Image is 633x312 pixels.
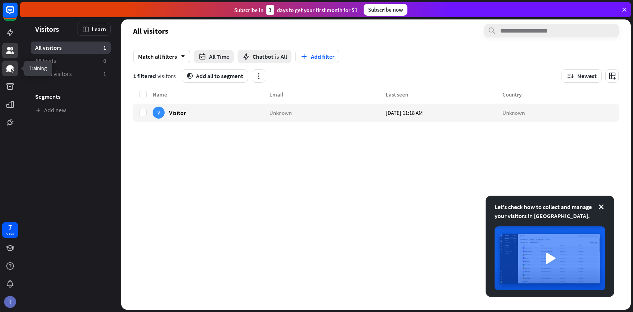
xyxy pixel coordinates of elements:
[182,69,248,83] button: segmentAdd all to segment
[269,109,292,116] span: Unknown
[495,202,605,220] div: Let's check how to collect and manage your visitors in [GEOGRAPHIC_DATA].
[103,70,106,78] aside: 1
[31,55,111,67] a: All leads 0
[103,44,106,52] aside: 1
[133,27,168,35] span: All visitors
[386,91,502,98] div: Last seen
[194,50,234,63] button: All Time
[158,72,176,80] span: visitors
[31,93,111,100] h3: Segments
[35,44,62,52] span: All visitors
[35,57,56,65] span: All leads
[31,104,111,116] a: Add new
[6,231,14,236] div: days
[35,70,72,78] span: Recent visitors
[269,91,386,98] div: Email
[6,3,28,25] button: Open LiveChat chat widget
[502,109,525,116] span: Unknown
[266,5,274,15] div: 3
[92,25,106,33] span: Learn
[386,109,423,116] span: [DATE] 11:18 AM
[8,224,12,231] div: 7
[187,73,193,79] i: segment
[495,226,605,290] img: image
[35,25,59,33] span: Visitors
[133,50,190,63] div: Match all filters
[364,4,407,16] div: Subscribe now
[281,53,287,60] span: All
[2,222,18,238] a: 7 days
[177,54,185,59] i: arrow_down
[153,91,269,98] div: Name
[133,72,156,80] span: 1 filtered
[169,109,186,116] span: Visitor
[234,5,358,15] div: Subscribe in days to get your first month for $1
[275,53,279,60] span: is
[153,107,165,119] div: V
[295,50,339,63] button: Add filter
[253,53,273,60] span: Chatbot
[502,91,619,98] div: Country
[562,69,602,83] button: Newest
[103,57,106,65] aside: 0
[31,68,111,80] a: Recent visitors 1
